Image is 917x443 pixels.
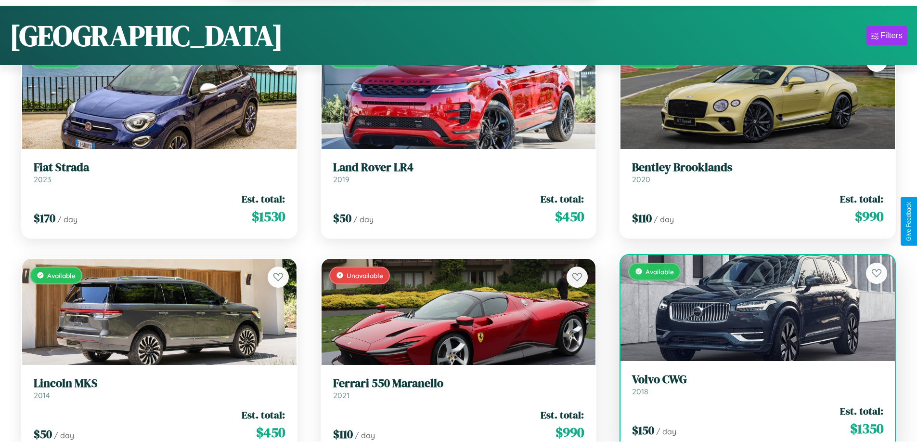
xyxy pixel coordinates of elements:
span: $ 450 [256,423,285,442]
span: $ 450 [555,207,584,226]
div: Filters [880,31,903,40]
span: $ 110 [333,426,353,442]
span: / day [353,215,374,224]
a: Bentley Brooklands2020 [632,161,883,184]
span: 2019 [333,175,349,184]
span: / day [57,215,77,224]
span: / day [355,430,375,440]
span: 2020 [632,175,650,184]
span: Available [47,271,76,280]
span: Est. total: [541,408,584,422]
h3: Lincoln MKS [34,376,285,390]
button: Filters [866,26,907,45]
span: $ 150 [632,422,654,438]
span: / day [654,215,674,224]
span: $ 110 [632,210,652,226]
h3: Ferrari 550 Maranello [333,376,584,390]
span: Unavailable [347,271,383,280]
span: / day [54,430,74,440]
span: $ 50 [333,210,351,226]
h3: Land Rover LR4 [333,161,584,175]
span: $ 1530 [252,207,285,226]
a: Volvo CWG2018 [632,373,883,396]
span: Est. total: [242,408,285,422]
h1: [GEOGRAPHIC_DATA] [10,16,283,55]
div: Give Feedback [905,202,912,241]
span: Available [646,268,674,276]
span: Est. total: [840,404,883,418]
a: Lincoln MKS2014 [34,376,285,400]
span: Est. total: [541,192,584,206]
h3: Bentley Brooklands [632,161,883,175]
span: $ 1350 [850,419,883,438]
span: Est. total: [840,192,883,206]
h3: Fiat Strada [34,161,285,175]
a: Fiat Strada2023 [34,161,285,184]
span: $ 990 [855,207,883,226]
span: $ 990 [555,423,584,442]
span: 2018 [632,387,648,396]
span: 2014 [34,390,50,400]
span: 2023 [34,175,51,184]
span: $ 170 [34,210,55,226]
span: $ 50 [34,426,52,442]
span: Est. total: [242,192,285,206]
a: Ferrari 550 Maranello2021 [333,376,584,400]
h3: Volvo CWG [632,373,883,387]
span: 2021 [333,390,349,400]
span: / day [656,427,676,436]
a: Land Rover LR42019 [333,161,584,184]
